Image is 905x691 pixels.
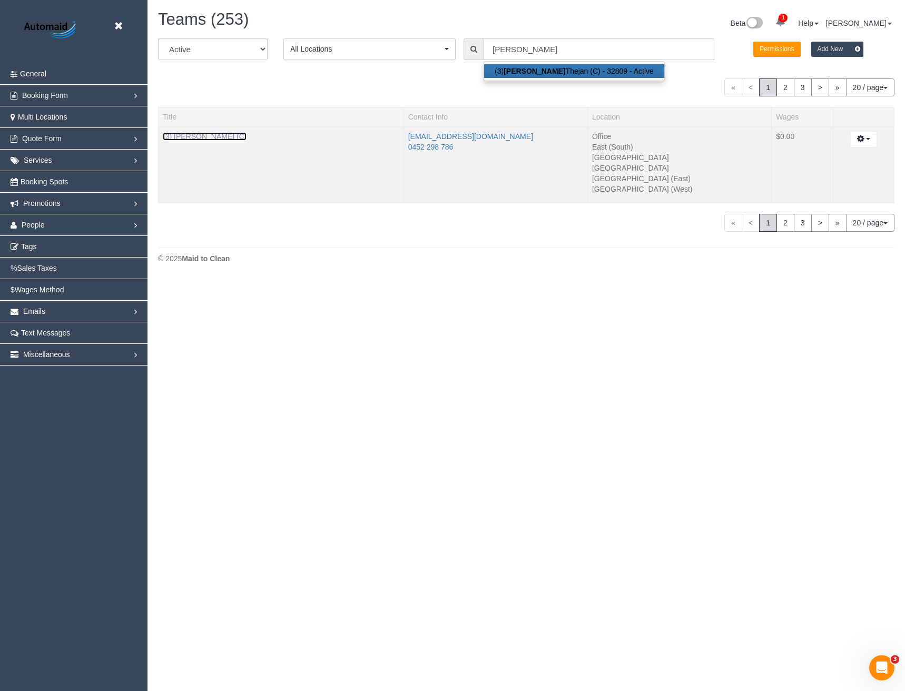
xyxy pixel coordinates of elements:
a: Beta [731,19,763,27]
input: Enter the first 3 letters of the name to search [484,38,714,60]
span: « [724,214,742,232]
td: Wages [772,126,833,203]
img: Automaid Logo [18,18,84,42]
a: > [811,214,829,232]
li: [GEOGRAPHIC_DATA] [592,152,767,163]
span: Text Messages [21,329,70,337]
span: Booking Form [22,91,68,100]
a: [PERSON_NAME] [826,19,892,27]
th: Location [587,107,771,126]
span: Quote Form [22,134,62,143]
a: 2 [776,78,794,96]
span: Booking Spots [21,177,68,186]
span: < [742,78,760,96]
li: [GEOGRAPHIC_DATA] (West) [592,184,767,194]
li: East (South) [592,142,767,152]
strong: Maid to Clean [182,254,230,263]
iframe: Intercom live chat [869,655,894,680]
button: Permissions [753,42,800,57]
span: Sales Taxes [17,264,56,272]
a: 2 [776,214,794,232]
a: 3 [794,214,812,232]
span: Miscellaneous [23,350,70,359]
button: All Locations [283,38,456,60]
a: 1 [770,11,791,34]
a: [EMAIL_ADDRESS][DOMAIN_NAME] [408,132,533,141]
img: New interface [745,17,763,31]
div: Tags [163,142,399,144]
span: All Locations [290,44,442,54]
nav: Pagination navigation [724,78,894,96]
span: < [742,214,760,232]
button: Add New [811,42,864,57]
strong: [PERSON_NAME] [504,67,565,75]
span: Services [24,156,52,164]
li: [GEOGRAPHIC_DATA] [592,163,767,173]
li: [GEOGRAPHIC_DATA] (East) [592,173,767,184]
span: Teams (253) [158,10,249,28]
th: Title [159,107,404,126]
td: Contact Info [404,126,587,203]
span: Promotions [23,199,61,208]
li: Office [592,131,767,142]
span: People [22,221,45,229]
nav: Pagination navigation [724,214,894,232]
a: 3 [794,78,812,96]
div: © 2025 [158,253,894,264]
span: 1 [759,78,777,96]
span: Tags [21,242,37,251]
a: » [829,78,847,96]
a: Help [798,19,819,27]
th: Contact Info [404,107,587,126]
button: 20 / page [846,214,894,232]
td: Location [587,126,771,203]
span: 1 [759,214,777,232]
a: (3) [PERSON_NAME] (C) [163,132,247,141]
span: « [724,78,742,96]
td: Title [159,126,404,203]
span: 3 [891,655,899,664]
a: > [811,78,829,96]
a: » [829,214,847,232]
span: General [20,70,46,78]
button: 20 / page [846,78,894,96]
span: Wages Method [15,285,64,294]
a: (3)[PERSON_NAME]Thejan (C) - 32809 - Active [484,64,664,78]
span: Multi Locations [18,113,67,121]
span: Emails [23,307,45,315]
span: 1 [779,14,788,22]
a: 0452 298 786 [408,143,454,151]
th: Wages [772,107,833,126]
